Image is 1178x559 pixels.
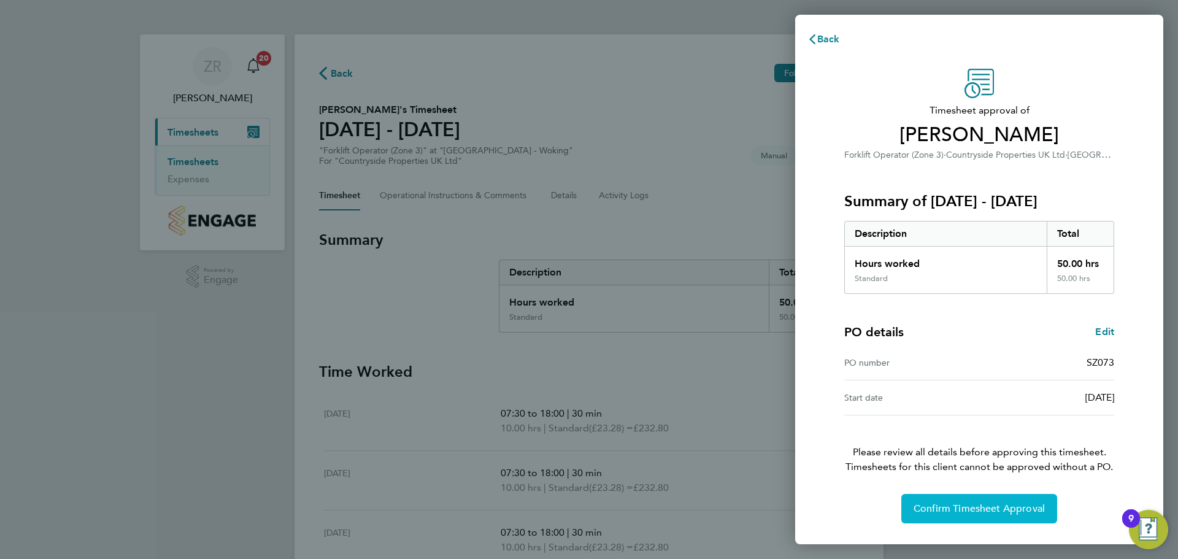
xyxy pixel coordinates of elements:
span: SZ073 [1087,357,1114,368]
p: Please review all details before approving this timesheet. [830,415,1129,474]
span: Timesheet approval of [844,103,1114,118]
div: PO number [844,355,979,370]
span: Confirm Timesheet Approval [914,503,1045,515]
h4: PO details [844,323,904,341]
span: · [944,150,946,160]
div: 50.00 hrs [1047,247,1114,274]
span: Countryside Properties UK Ltd [946,150,1065,160]
div: [DATE] [979,390,1114,405]
button: Confirm Timesheet Approval [901,494,1057,523]
div: 9 [1128,519,1134,534]
div: Standard [855,274,888,283]
span: · [1065,150,1068,160]
a: Edit [1095,325,1114,339]
span: Forklift Operator (Zone 3) [844,150,944,160]
span: Edit [1095,326,1114,337]
button: Back [795,27,852,52]
div: Description [845,222,1047,246]
span: Timesheets for this client cannot be approved without a PO. [830,460,1129,474]
div: Summary of 04 - 10 Aug 2025 [844,221,1114,294]
button: Open Resource Center, 9 new notifications [1129,510,1168,549]
span: [PERSON_NAME] [844,123,1114,147]
div: Total [1047,222,1114,246]
h3: Summary of [DATE] - [DATE] [844,191,1114,211]
div: 50.00 hrs [1047,274,1114,293]
div: Hours worked [845,247,1047,274]
div: Start date [844,390,979,405]
span: Back [817,33,840,45]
